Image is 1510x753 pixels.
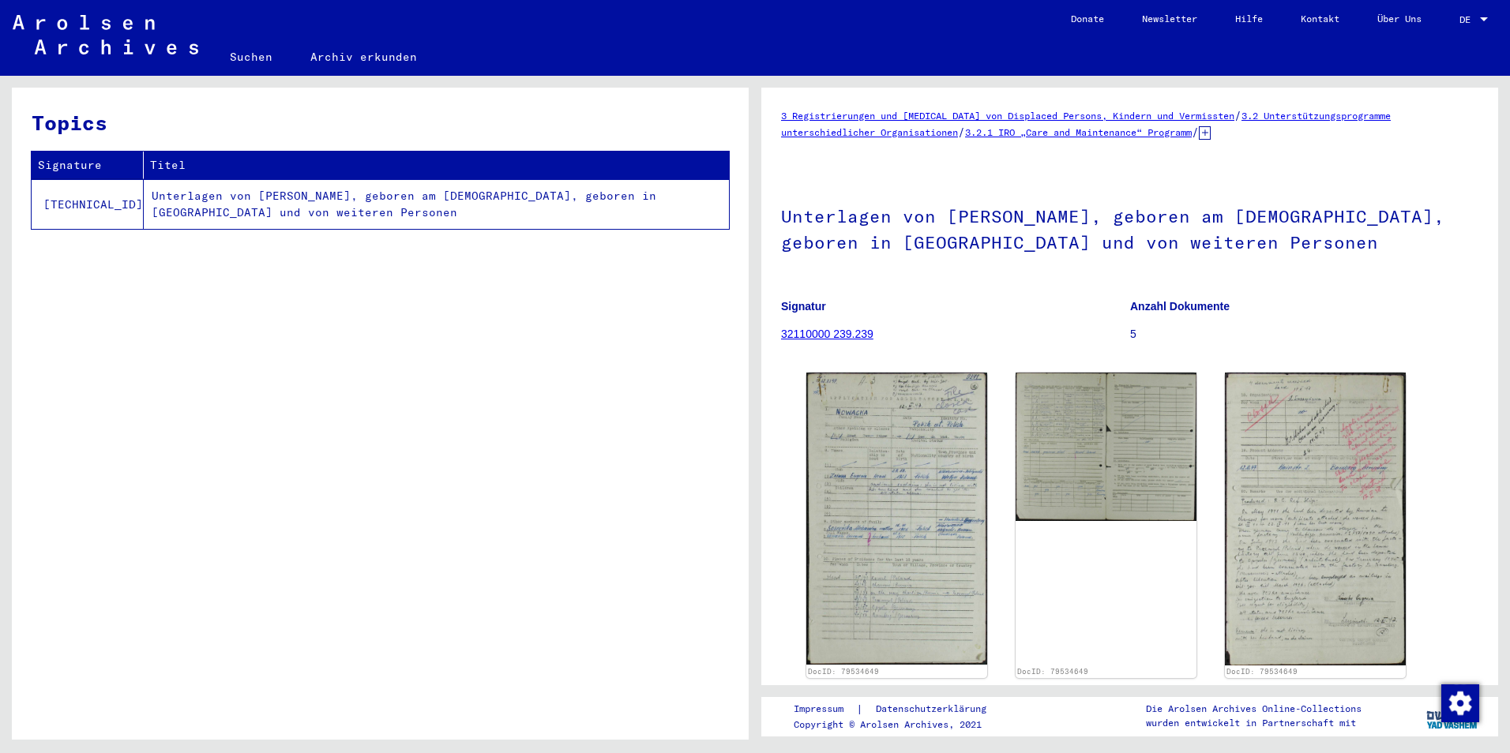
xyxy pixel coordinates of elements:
td: [TECHNICAL_ID] [32,179,144,229]
img: Arolsen_neg.svg [13,15,198,54]
span: DE [1459,14,1477,25]
a: Datenschutzerklärung [863,701,1005,717]
b: Anzahl Dokumente [1130,300,1230,313]
a: 3.2.1 IRO „Care and Maintenance“ Programm [965,126,1192,138]
h3: Topics [32,107,728,138]
p: Copyright © Arolsen Archives, 2021 [794,717,1005,732]
th: Signature [32,152,144,179]
div: | [794,701,1005,717]
a: 32110000 239.239 [781,328,873,340]
b: Signatur [781,300,826,313]
p: 5 [1130,326,1478,343]
span: / [1192,125,1199,139]
span: / [1234,108,1241,122]
a: DocID: 79534649 [1017,667,1088,676]
span: / [958,125,965,139]
td: Unterlagen von [PERSON_NAME], geboren am [DEMOGRAPHIC_DATA], geboren in [GEOGRAPHIC_DATA] und von... [144,179,729,229]
a: Suchen [211,38,291,76]
p: Die Arolsen Archives Online-Collections [1146,702,1362,716]
h1: Unterlagen von [PERSON_NAME], geboren am [DEMOGRAPHIC_DATA], geboren in [GEOGRAPHIC_DATA] und von... [781,180,1478,275]
img: yv_logo.png [1423,696,1482,736]
th: Titel [144,152,729,179]
img: 001.jpg [806,373,987,665]
a: DocID: 79534649 [808,667,879,676]
p: wurden entwickelt in Partnerschaft mit [1146,716,1362,730]
a: DocID: 79534649 [1226,667,1298,676]
a: Impressum [794,701,856,717]
img: Zustimmung ändern [1441,684,1479,722]
a: 3 Registrierungen und [MEDICAL_DATA] von Displaced Persons, Kindern und Vermissten [781,110,1234,122]
img: 002.jpg [1016,373,1196,521]
img: 003.jpg [1225,373,1406,665]
a: Archiv erkunden [291,38,436,76]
